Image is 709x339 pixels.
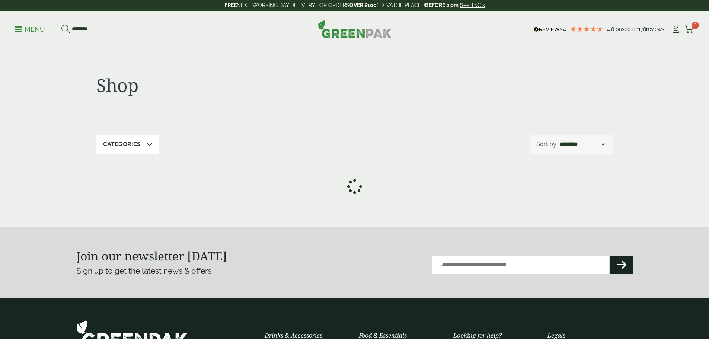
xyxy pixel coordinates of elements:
[607,26,616,32] span: 4.8
[76,265,327,277] p: Sign up to get the latest news & offers
[536,140,556,149] p: Sort by
[103,140,141,149] p: Categories
[96,74,355,96] h1: Shop
[692,22,699,29] span: 0
[15,25,45,34] p: Menu
[425,2,459,8] strong: BEFORE 2 pm
[671,26,680,33] i: My Account
[349,2,377,8] strong: OVER £100
[646,26,664,32] span: reviews
[534,27,566,32] img: REVIEWS.io
[15,25,45,32] a: Menu
[460,2,485,8] a: See T&C's
[224,2,237,8] strong: FREE
[638,26,646,32] span: 178
[616,26,638,32] span: Based on
[558,140,606,149] select: Shop order
[570,26,603,32] div: 4.78 Stars
[318,20,392,38] img: GreenPak Supplies
[685,24,694,35] a: 0
[685,26,694,33] i: Cart
[76,248,227,264] strong: Join our newsletter [DATE]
